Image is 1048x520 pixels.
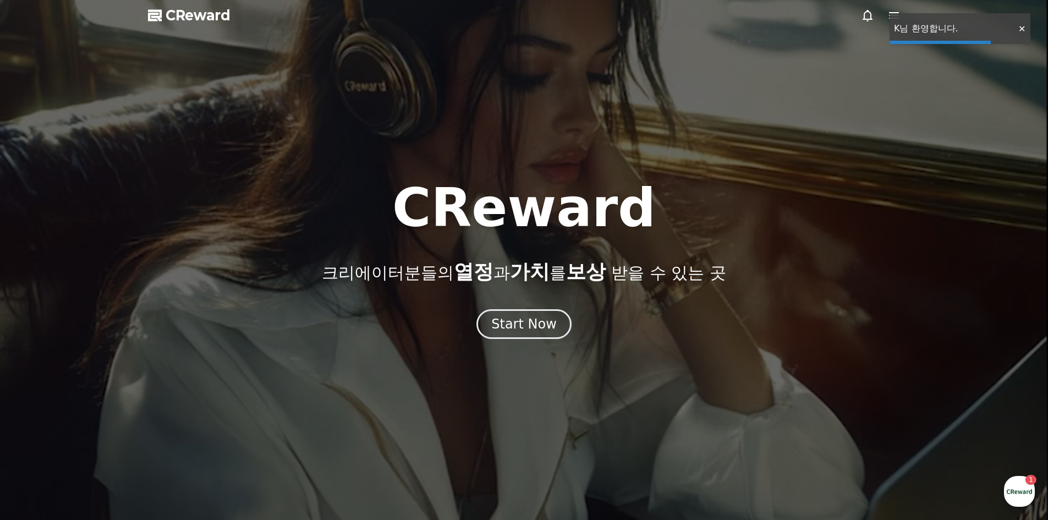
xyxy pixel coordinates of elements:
h1: CReward [392,182,656,234]
span: CReward [166,7,231,24]
span: 보상 [566,260,606,283]
a: Start Now [476,320,572,331]
a: CReward [148,7,231,24]
span: 열정 [454,260,493,283]
div: Start Now [491,315,557,333]
span: 가치 [510,260,550,283]
p: 크리에이터분들의 과 를 받을 수 있는 곳 [322,261,726,283]
button: Start Now [476,309,572,339]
